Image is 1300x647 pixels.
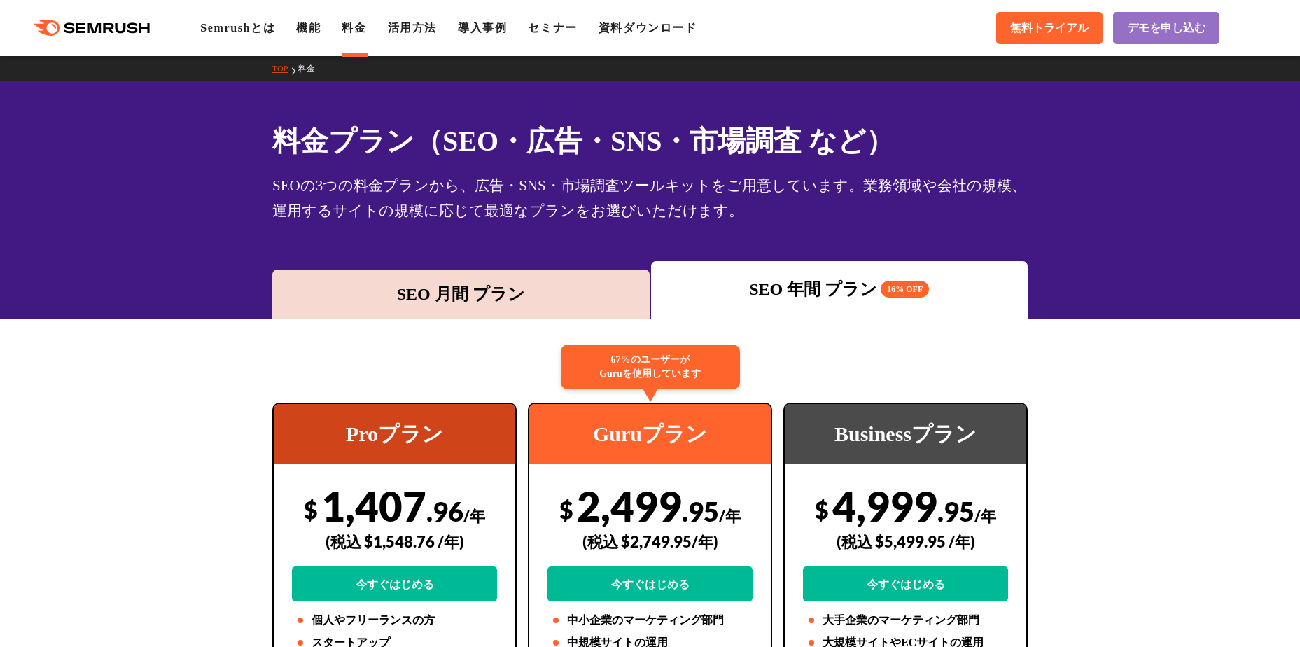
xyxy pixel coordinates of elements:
span: .96 [426,495,463,527]
li: 大手企業のマーケティング部門 [803,612,1008,629]
span: $ [815,495,829,524]
span: $ [559,495,573,524]
a: Semrushとは [200,22,275,34]
div: 67%のユーザーが Guruを使用しています [561,345,740,389]
div: (税込 $1,548.76 /年) [292,517,497,566]
span: $ [304,495,318,524]
div: 4,999 [803,481,1008,601]
span: 16% OFF [881,281,929,298]
div: SEO 月間 プラン [279,281,643,307]
a: 今すぐはじめる [547,566,753,601]
span: /年 [463,506,485,525]
span: /年 [974,506,996,525]
span: .95 [682,495,719,527]
div: Guruプラン [529,404,771,464]
a: TOP [272,64,298,74]
div: SEO 年間 プラン [658,277,1021,302]
div: 2,499 [547,481,753,601]
li: 中小企業のマーケティング部門 [547,612,753,629]
a: 無料トライアル [996,12,1103,44]
li: 個人やフリーランスの方 [292,612,497,629]
div: (税込 $2,749.95/年) [547,517,753,566]
a: 活用方法 [388,22,437,34]
a: 導入事例 [458,22,507,34]
span: .95 [937,495,974,527]
a: 今すぐはじめる [803,566,1008,601]
span: /年 [719,506,741,525]
a: 資料ダウンロード [599,22,697,34]
div: SEOの3つの料金プランから、広告・SNS・市場調査ツールキットをご用意しています。業務領域や会社の規模、運用するサイトの規模に応じて最適なプランをお選びいただけます。 [272,173,1028,223]
a: 機能 [296,22,321,34]
a: 料金 [342,22,366,34]
a: セミナー [528,22,577,34]
h1: 料金プラン（SEO・広告・SNS・市場調査 など） [272,120,1028,162]
span: デモを申し込む [1127,21,1205,36]
div: 1,407 [292,481,497,601]
span: 無料トライアル [1010,21,1089,36]
a: 今すぐはじめる [292,566,497,601]
div: Proプラン [274,404,515,464]
a: 料金 [298,64,326,74]
a: デモを申し込む [1113,12,1219,44]
div: Businessプラン [785,404,1026,464]
div: (税込 $5,499.95 /年) [803,517,1008,566]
